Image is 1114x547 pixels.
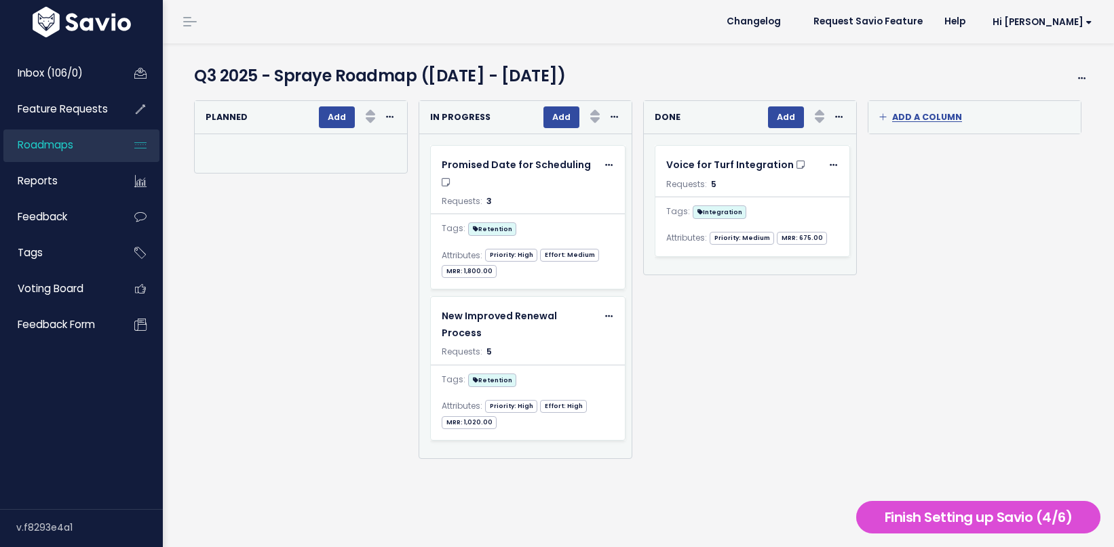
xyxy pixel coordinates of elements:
div: v.f8293e4a1 [16,510,163,545]
a: New Improved Renewal Process [442,308,597,342]
a: Promised Date for Scheduling [442,157,597,190]
span: Requests: [442,195,482,207]
a: Help [934,12,976,32]
a: Feedback form [3,309,113,340]
a: Tags [3,237,113,268]
span: Reports [18,174,58,188]
span: Tags: [666,204,690,219]
span: Feature Requests [18,102,108,116]
img: logo-white.9d6f32f41409.svg [29,7,134,37]
strong: Done [655,111,680,123]
span: Priority: High [485,249,537,262]
span: Voting Board [18,281,83,296]
a: Roadmaps [3,129,113,161]
span: Retention [468,373,516,387]
span: MRR: 675.00 [777,232,827,245]
span: Tags [18,245,43,260]
a: Add a column [879,101,1070,134]
span: Tags: [442,372,465,387]
button: Add [768,106,804,128]
span: MRR: 1,800.00 [442,265,497,278]
a: Request Savio Feature [803,12,934,32]
span: Promised Date for Scheduling [442,158,591,171]
a: Feedback [3,201,113,232]
span: Inbox (106/0) [18,66,83,80]
span: Roadmaps [18,138,73,152]
span: Tags: [442,221,465,236]
span: Requests: [666,178,707,190]
span: Retention [468,222,516,236]
span: 5 [711,178,716,190]
h5: Finish Setting up Savio (4/6) [862,507,1094,527]
span: 3 [486,195,492,207]
a: Reports [3,165,113,197]
span: Add a column [879,111,962,123]
span: Attributes: [442,399,482,413]
a: Feature Requests [3,94,113,125]
a: Voice for Turf Integration [666,157,822,174]
button: Add [543,106,579,128]
span: Attributes: [442,248,482,263]
a: Retention [468,220,516,237]
span: Integration [693,205,746,219]
a: Hi [PERSON_NAME] [976,12,1103,33]
span: Voice for Turf Integration [666,158,794,171]
strong: In Progress [430,111,491,123]
span: Priority: Medium [710,232,774,245]
span: Attributes: [666,230,707,245]
button: Add [319,106,355,128]
span: MRR: 1,020.00 [442,416,497,429]
a: Voting Board [3,273,113,304]
a: Integration [693,203,746,220]
span: Hi [PERSON_NAME] [993,17,1092,27]
span: Changelog [727,17,781,26]
span: 5 [486,346,492,357]
a: Inbox (106/0) [3,58,113,89]
span: Effort: High [540,400,587,413]
span: Requests: [442,346,482,357]
span: Effort: Medium [540,249,599,262]
a: Retention [468,371,516,388]
span: New Improved Renewal Process [442,309,557,340]
h4: Q3 2025 - Spraye Roadmap ([DATE] - [DATE]) [194,64,1017,88]
strong: Planned [206,111,248,123]
span: Feedback [18,209,67,224]
span: Feedback form [18,317,95,331]
span: Priority: High [485,400,537,413]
